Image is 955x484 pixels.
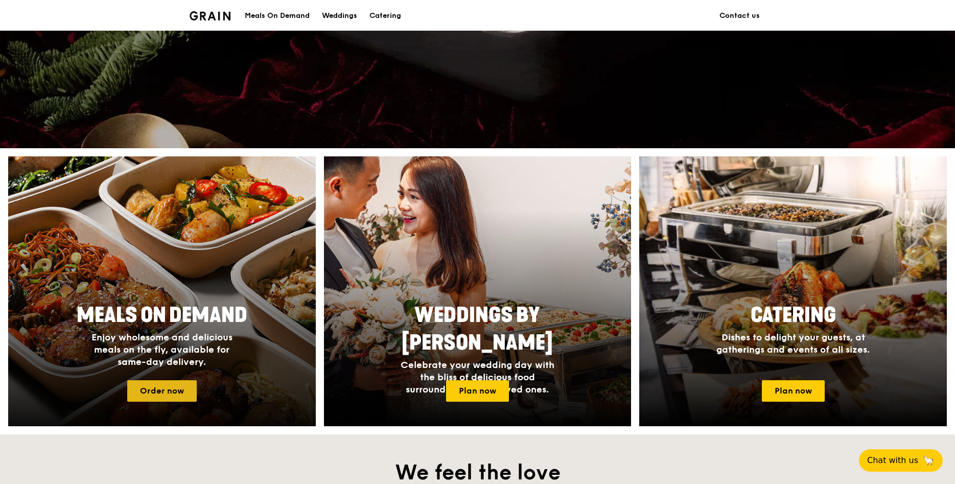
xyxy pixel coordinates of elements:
[127,380,197,402] a: Order now
[716,332,870,355] span: Dishes to delight your guests, at gatherings and events of all sizes.
[751,303,836,328] span: Catering
[363,1,407,31] a: Catering
[922,454,935,467] span: 🦙
[245,1,310,31] div: Meals On Demand
[91,332,232,367] span: Enjoy wholesome and delicious meals on the fly, available for same-day delivery.
[713,1,766,31] a: Contact us
[316,1,363,31] a: Weddings
[190,11,231,20] img: Grain
[401,359,554,395] span: Celebrate your wedding day with the bliss of delicious food surrounded by your loved ones.
[446,380,509,402] a: Plan now
[762,380,825,402] a: Plan now
[639,156,947,426] img: catering-card.e1cfaf3e.jpg
[77,303,247,328] span: Meals On Demand
[322,1,357,31] div: Weddings
[867,454,918,467] span: Chat with us
[859,449,943,472] button: Chat with us🦙
[369,1,401,31] div: Catering
[639,156,947,426] a: CateringDishes to delight your guests, at gatherings and events of all sizes.Plan now
[324,156,632,426] img: weddings-card.4f3003b8.jpg
[324,156,632,426] a: Weddings by [PERSON_NAME]Celebrate your wedding day with the bliss of delicious food surrounded b...
[402,303,553,355] span: Weddings by [PERSON_NAME]
[8,156,316,426] a: Meals On DemandEnjoy wholesome and delicious meals on the fly, available for same-day delivery.Or...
